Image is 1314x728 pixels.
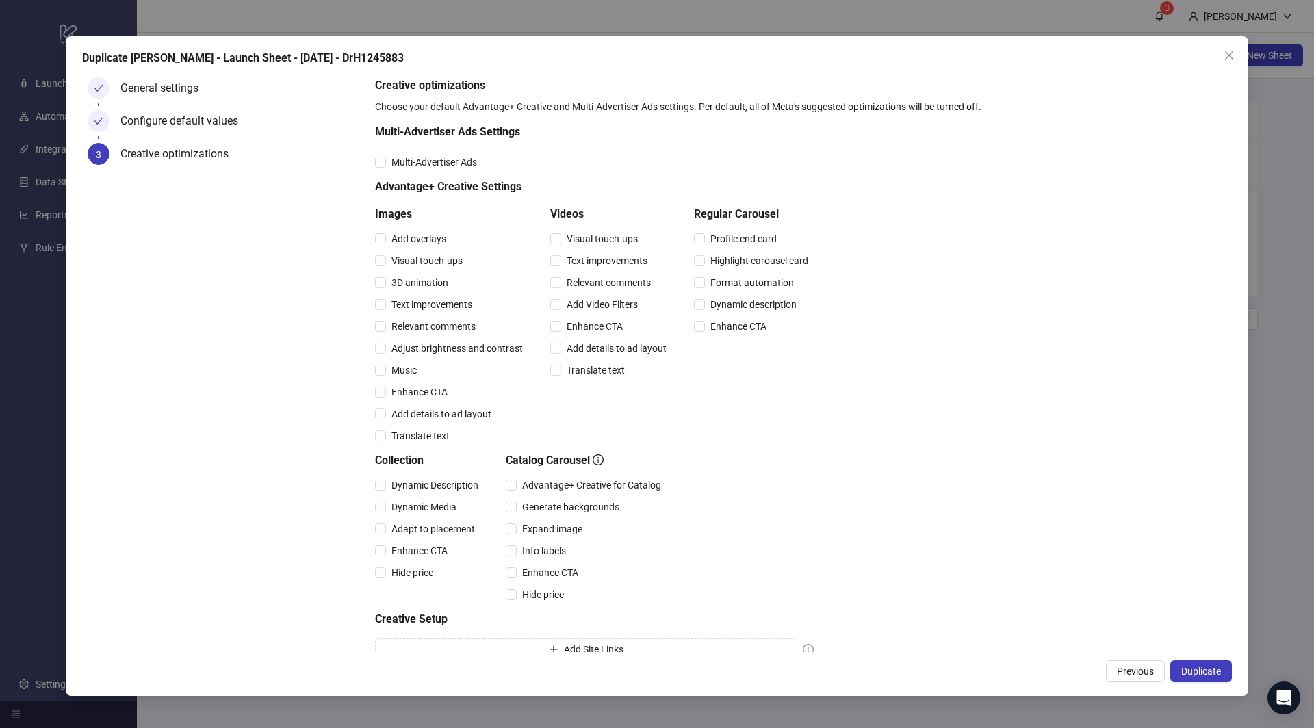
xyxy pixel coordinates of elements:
[705,319,772,334] span: Enhance CTA
[561,341,672,356] span: Add details to ad layout
[375,206,528,222] h5: Images
[593,454,604,465] span: info-circle
[386,253,468,268] span: Visual touch-ups
[386,385,453,400] span: Enhance CTA
[1170,660,1232,682] button: Duplicate
[386,363,422,378] span: Music
[517,478,667,493] span: Advantage+ Creative for Catalog
[694,206,814,222] h5: Regular Carousel
[375,179,814,195] h5: Advantage+ Creative Settings
[550,206,672,222] h5: Videos
[561,363,630,378] span: Translate text
[517,499,625,515] span: Generate backgrounds
[705,297,802,312] span: Dynamic description
[561,253,653,268] span: Text improvements
[120,110,249,132] div: Configure default values
[1218,44,1240,66] button: Close
[1117,666,1154,677] span: Previous
[561,319,628,334] span: Enhance CTA
[386,319,481,334] span: Relevant comments
[386,155,482,170] span: Multi-Advertiser Ads
[386,428,455,443] span: Translate text
[82,50,1232,66] div: Duplicate [PERSON_NAME] - Launch Sheet - [DATE] - DrH1245883
[375,452,484,469] h5: Collection
[386,499,462,515] span: Dynamic Media
[94,83,103,93] span: check
[375,638,797,660] button: Add Site Links
[375,77,1226,94] h5: Creative optimizations
[386,275,454,290] span: 3D animation
[386,231,452,246] span: Add overlays
[517,521,588,536] span: Expand image
[705,253,814,268] span: Highlight carousel card
[561,297,643,312] span: Add Video Filters
[1106,660,1165,682] button: Previous
[120,143,240,165] div: Creative optimizations
[375,124,814,140] h5: Multi-Advertiser Ads Settings
[564,644,623,655] span: Add Site Links
[517,565,584,580] span: Enhance CTA
[375,99,1226,114] div: Choose your default Advantage+ Creative and Multi-Advertiser Ads settings. Per default, all of Me...
[517,587,569,602] span: Hide price
[96,149,101,160] span: 3
[1224,50,1235,61] span: close
[386,521,480,536] span: Adapt to placement
[1267,681,1300,714] div: Open Intercom Messenger
[517,543,571,558] span: Info labels
[120,77,209,99] div: General settings
[94,116,103,126] span: check
[386,565,439,580] span: Hide price
[386,478,484,493] span: Dynamic Description
[386,543,453,558] span: Enhance CTA
[803,644,814,655] span: exclamation-circle
[561,275,656,290] span: Relevant comments
[1181,666,1221,677] span: Duplicate
[386,297,478,312] span: Text improvements
[386,341,528,356] span: Adjust brightness and contrast
[506,452,667,469] h5: Catalog Carousel
[386,406,497,421] span: Add details to ad layout
[561,231,643,246] span: Visual touch-ups
[549,645,558,654] span: plus
[705,275,799,290] span: Format automation
[375,611,814,627] h5: Creative Setup
[705,231,782,246] span: Profile end card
